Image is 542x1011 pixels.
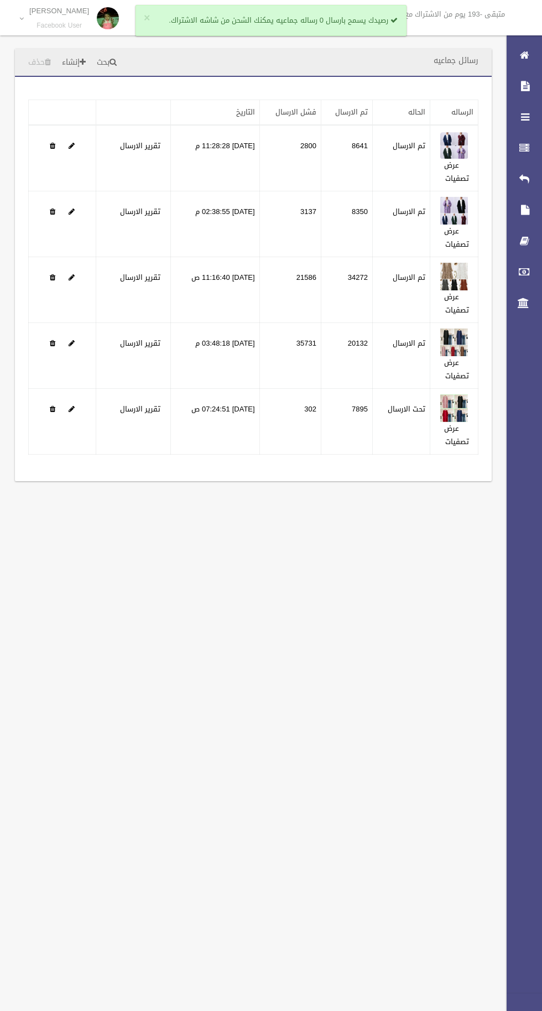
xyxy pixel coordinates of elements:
a: Edit [440,139,468,153]
td: 8641 [321,125,372,191]
a: Edit [69,336,75,350]
a: عرض تصفيات [444,290,469,317]
a: إنشاء [58,53,90,73]
label: تم الارسال [393,205,425,218]
a: تقرير الارسال [120,139,160,153]
td: 20132 [321,323,372,389]
label: تم الارسال [393,271,425,284]
td: 35731 [259,323,321,389]
p: [PERSON_NAME] [29,7,89,15]
a: التاريخ [236,105,255,119]
a: تم الارسال [335,105,368,119]
a: Edit [440,270,468,284]
td: 302 [259,389,321,455]
td: 8350 [321,191,372,257]
a: بحث [92,53,121,73]
a: عرض تصفيات [444,224,469,251]
td: [DATE] 07:24:51 ص [170,389,259,455]
a: Edit [440,402,468,416]
label: تحت الارسال [388,403,425,416]
img: 638892999007311369.jpg [440,263,468,290]
td: 3137 [259,191,321,257]
a: Edit [440,336,468,350]
a: تقرير الارسال [120,205,160,218]
img: 638906668949394058.jpeg [440,394,468,422]
a: عرض تصفيات [444,158,469,185]
td: 21586 [259,257,321,323]
div: رصيدك يسمح بارسال 0 رساله جماعيه يمكنك الشحن من شاشه الاشتراك. [135,5,406,36]
a: عرض تصفيات [444,421,469,449]
td: [DATE] 11:16:40 ص [170,257,259,323]
td: [DATE] 03:48:18 م [170,323,259,389]
th: الرساله [430,100,478,126]
td: [DATE] 02:38:55 م [170,191,259,257]
a: عرض تصفيات [444,356,469,383]
header: رسائل جماعيه [420,50,492,71]
td: 2800 [259,125,321,191]
button: × [144,13,150,24]
img: 638734956021166553.jpeg [440,197,468,225]
a: تقرير الارسال [120,270,160,284]
td: 7895 [321,389,372,455]
td: [DATE] 11:28:28 م [170,125,259,191]
td: 34272 [321,257,372,323]
a: Edit [69,402,75,416]
a: فشل الارسال [275,105,316,119]
small: Facebook User [29,22,89,30]
th: الحاله [372,100,430,126]
label: تم الارسال [393,337,425,350]
a: Edit [69,270,75,284]
img: 638728362048474020.jpg [440,131,468,159]
label: تم الارسال [393,139,425,153]
a: Edit [69,139,75,153]
a: Edit [440,205,468,218]
img: 638897466629339073.jpg [440,329,468,356]
a: تقرير الارسال [120,336,160,350]
a: Edit [69,205,75,218]
a: تقرير الارسال [120,402,160,416]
